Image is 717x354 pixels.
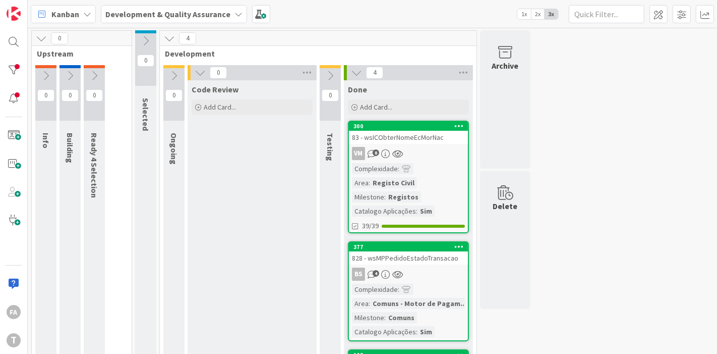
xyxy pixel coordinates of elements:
b: Development & Quality Assurance [105,9,230,19]
span: 1x [517,9,531,19]
a: 30083 - wsICObterNomeEcMorNacVMComplexidade:Area:Registo CivilMilestone:RegistosCatalogo Aplicaçõ... [348,121,469,233]
div: Comuns [386,312,417,323]
span: Done [348,84,367,94]
a: 377828 - wsMPPedidoEstadoTransacaoBSComplexidade:Area:Comuns - Motor de Pagam...Milestone:ComunsC... [348,241,469,341]
div: Comuns - Motor de Pagam... [370,298,469,309]
div: FA [7,305,21,319]
span: Add Card... [204,103,236,112]
input: Quick Filter... [569,5,644,23]
span: 2x [531,9,545,19]
div: BS [352,268,365,281]
span: 0 [165,89,183,102]
span: Add Card... [360,103,392,112]
span: 0 [137,55,154,67]
img: Visit kanbanzone.com [7,7,21,21]
div: Milestone [352,191,384,203]
span: Ongoing [169,133,179,165]
span: 39/39 [362,221,379,231]
span: Development [165,48,464,59]
div: 83 - wsICObterNomeEcMorNac [349,131,468,144]
div: Complexidade [352,284,398,295]
div: VM [349,147,468,160]
span: : [384,191,386,203]
span: Upstream [37,48,119,59]
div: Registos [386,191,421,203]
div: 300 [349,122,468,131]
div: 300 [353,123,468,130]
span: 0 [37,89,54,102]
span: 4 [373,270,379,277]
span: Info [41,133,51,148]
div: 377 [353,243,468,250]
div: Area [352,298,369,309]
span: Selected [141,98,151,131]
div: Complexidade [352,163,398,174]
div: Registo Civil [370,177,417,188]
div: Milestone [352,312,384,323]
span: 0 [51,32,68,44]
div: 377828 - wsMPPedidoEstadoTransacao [349,242,468,265]
div: Sim [417,326,435,337]
div: T [7,333,21,347]
div: Catalogo Aplicações [352,326,416,337]
span: 3x [545,9,558,19]
div: VM [352,147,365,160]
span: : [416,326,417,337]
span: : [416,206,417,217]
span: 0 [62,89,79,102]
span: : [384,312,386,323]
span: Building [65,133,75,163]
span: 4 [366,67,383,79]
span: 0 [86,89,103,102]
span: 0 [210,67,227,79]
span: : [369,177,370,188]
div: BS [349,268,468,281]
span: Code Review [192,84,238,94]
div: Catalogo Aplicações [352,206,416,217]
div: Sim [417,206,435,217]
span: 0 [322,89,339,102]
div: 828 - wsMPPedidoEstadoTransacao [349,251,468,265]
span: Kanban [51,8,79,20]
div: 377 [349,242,468,251]
span: Ready 4 Selection [89,133,99,198]
span: Testing [325,133,335,161]
span: : [398,163,399,174]
div: Area [352,177,369,188]
div: Delete [493,200,518,212]
div: 30083 - wsICObterNomeEcMorNac [349,122,468,144]
span: : [398,284,399,295]
span: 4 [179,32,196,44]
span: : [369,298,370,309]
span: 8 [373,149,379,156]
div: Archive [492,60,519,72]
